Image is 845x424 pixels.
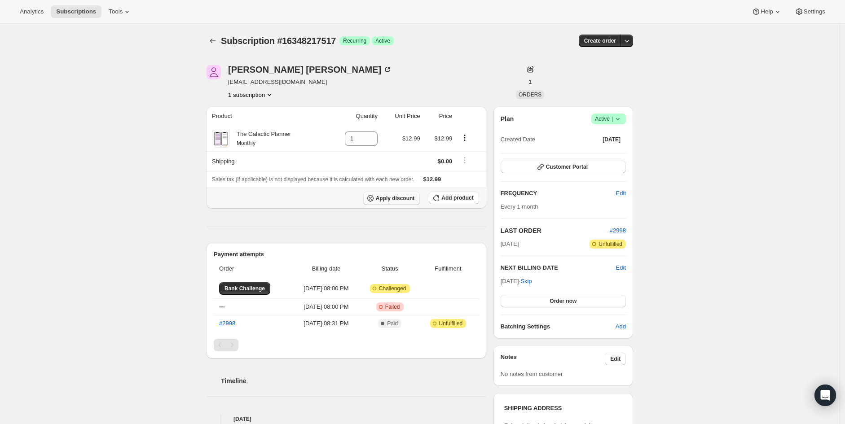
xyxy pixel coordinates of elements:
[207,65,221,79] span: Karen Steele
[214,259,293,279] th: Order
[597,133,626,146] button: [DATE]
[109,8,123,15] span: Tools
[385,303,400,310] span: Failed
[616,322,626,331] span: Add
[376,195,415,202] span: Apply discount
[584,37,616,44] span: Create order
[237,140,255,146] small: Monthly
[611,186,631,201] button: Edit
[610,319,631,334] button: Add
[610,226,626,235] button: #2998
[228,65,392,74] div: [PERSON_NAME] [PERSON_NAME]
[219,303,225,310] span: ---
[402,135,420,142] span: $12.99
[435,135,453,142] span: $12.99
[501,371,563,377] span: No notes from customer
[221,376,486,385] h2: Timeline
[501,226,610,235] h2: LAST ORDER
[230,130,291,148] div: The Galactic Planner
[501,203,538,210] span: Every 1 month
[375,37,390,44] span: Active
[212,176,414,183] span: Sales tax (if applicable) is not displayed because it is calculated with each new order.
[56,8,96,15] span: Subscriptions
[603,136,621,143] span: [DATE]
[761,8,773,15] span: Help
[207,106,327,126] th: Product
[501,278,532,284] span: [DATE] ·
[363,192,420,205] button: Apply discount
[504,404,622,413] h3: SHIPPING ADDRESS
[501,240,519,249] span: [DATE]
[213,130,229,148] img: product img
[610,227,626,234] a: #2998
[362,264,417,273] span: Status
[219,320,235,327] a: #2998
[14,5,49,18] button: Analytics
[804,8,825,15] span: Settings
[207,151,327,171] th: Shipping
[519,92,541,98] span: ORDERS
[599,240,622,248] span: Unfulfilled
[295,302,357,311] span: [DATE] · 08:00 PM
[214,339,479,351] nav: Pagination
[605,353,626,365] button: Edit
[380,106,423,126] th: Unit Price
[612,115,613,122] span: |
[51,5,101,18] button: Subscriptions
[439,320,463,327] span: Unfulfilled
[610,355,621,363] span: Edit
[501,135,535,144] span: Created Date
[501,263,616,272] h2: NEXT BILLING DATE
[343,37,366,44] span: Recurring
[523,76,537,88] button: 1
[429,192,479,204] button: Add product
[207,415,486,424] h4: [DATE]
[221,36,336,46] span: Subscription #16348217517
[224,285,265,292] span: Bank Challenge
[103,5,137,18] button: Tools
[515,274,537,288] button: Skip
[207,35,219,47] button: Subscriptions
[458,155,472,165] button: Shipping actions
[501,189,616,198] h2: FREQUENCY
[214,250,479,259] h2: Payment attempts
[579,35,621,47] button: Create order
[438,158,453,165] span: $0.00
[219,282,270,295] button: Bank Challenge
[423,176,441,183] span: $12.99
[746,5,787,18] button: Help
[616,189,626,198] span: Edit
[528,79,532,86] span: 1
[441,194,473,201] span: Add product
[814,385,836,406] div: Open Intercom Messenger
[422,264,473,273] span: Fulfillment
[595,114,622,123] span: Active
[501,322,616,331] h6: Batching Settings
[295,284,357,293] span: [DATE] · 08:00 PM
[228,90,274,99] button: Product actions
[550,297,577,305] span: Order now
[520,277,532,286] span: Skip
[20,8,44,15] span: Analytics
[616,263,626,272] button: Edit
[379,285,406,292] span: Challenged
[327,106,380,126] th: Quantity
[789,5,831,18] button: Settings
[458,133,472,143] button: Product actions
[387,320,398,327] span: Paid
[546,163,588,170] span: Customer Portal
[295,264,357,273] span: Billing date
[501,161,626,173] button: Customer Portal
[228,78,392,87] span: [EMAIL_ADDRESS][DOMAIN_NAME]
[501,353,605,365] h3: Notes
[501,114,514,123] h2: Plan
[295,319,357,328] span: [DATE] · 08:31 PM
[501,295,626,307] button: Order now
[423,106,455,126] th: Price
